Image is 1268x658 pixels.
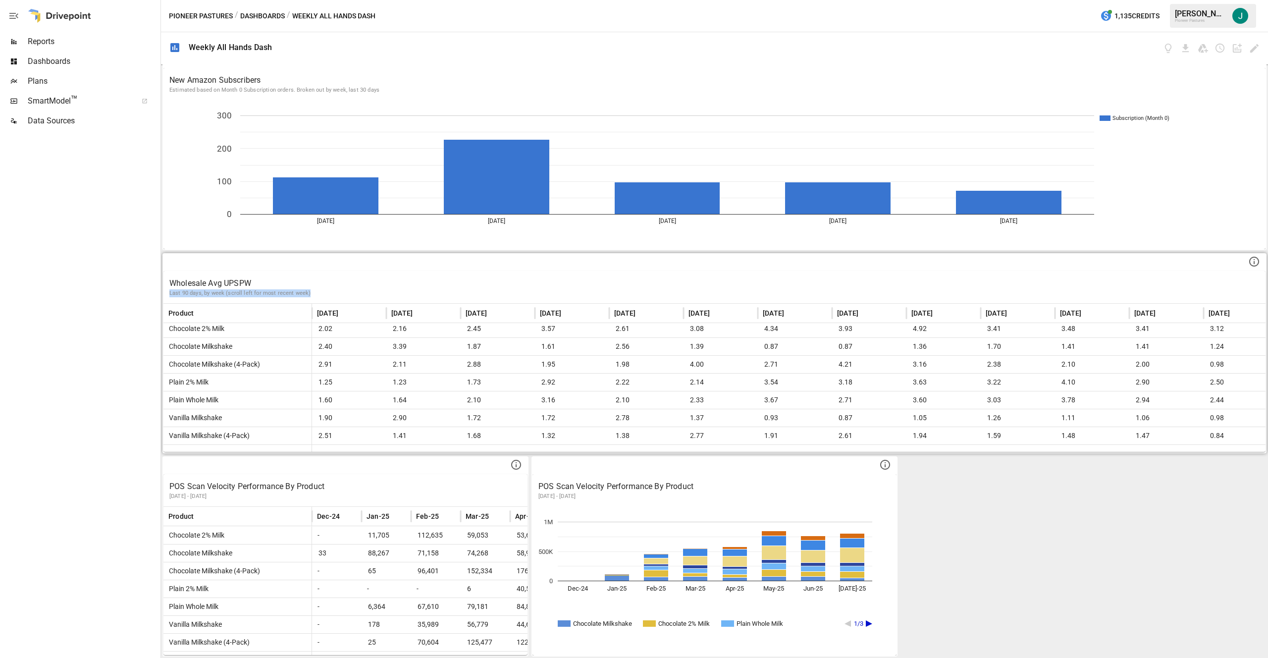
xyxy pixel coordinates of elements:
span: 71,158 [416,545,456,562]
text: [DATE] [829,218,846,224]
p: [DATE] - [DATE] [538,493,891,500]
span: 0.87 [837,338,901,355]
p: Wholesale Avg UPSPW [169,277,1260,289]
span: Plans [28,75,158,87]
span: 2.10 [614,391,679,409]
span: [DATE] [466,308,487,318]
span: - [314,620,319,628]
text: Jun-25 [803,585,823,592]
text: [DATE] [488,218,505,224]
text: [DATE]-25 [839,585,866,592]
span: 122,613 [515,634,555,651]
button: Sort [1157,306,1170,320]
span: Chocolate Milkshake (4-Pack) [165,360,260,368]
button: Sort [562,306,576,320]
span: 1.41 [1134,338,1199,355]
text: Subscription (Month 0) [1112,115,1169,121]
button: Sort [1082,306,1096,320]
span: 84,895 [515,598,555,615]
span: 112,635 [416,527,456,544]
text: Jan-25 [607,585,627,592]
span: Chocolate Milkshake (4-Pack) [165,567,260,575]
text: 100 [217,176,232,186]
span: 1.36 [911,338,976,355]
span: 3.54 [763,374,827,391]
span: 11,705 [367,527,406,544]
span: 1.39 [688,338,753,355]
span: 2.33 [688,391,753,409]
text: Dec-24 [568,585,588,592]
p: [DATE] - [DATE] [169,493,522,500]
text: 1/3 [854,620,863,627]
span: 1.23 [391,374,456,391]
span: Data Sources [28,115,158,127]
span: 1.87 [466,338,530,355]
span: 2.71 [763,356,827,373]
span: 1.59 [986,427,1050,444]
span: 33 [317,545,357,562]
span: 2.78 [614,409,679,427]
span: - [314,567,319,575]
span: Chocolate 2% Milk [165,531,224,539]
span: 1.41 [1060,338,1124,355]
span: 3.63 [911,374,976,391]
button: Sort [785,306,799,320]
text: 200 [217,144,232,154]
button: Sort [339,306,353,320]
span: 96,401 [416,562,456,580]
span: 4.92 [911,320,976,337]
span: 2.61 [837,427,901,444]
span: Vanilla Milkshake (4-Pack) [165,432,250,439]
button: 1,135Credits [1096,7,1163,25]
button: View documentation [1162,43,1174,54]
span: Product [168,308,194,318]
text: Chocolate Milkshake [573,620,632,627]
span: Vanilla Milkshake (4-Pack) [165,638,250,646]
span: 2.40 [317,338,381,355]
p: POS Scan Velocity Performance By Product [169,481,522,493]
span: 1.47 [1134,427,1199,444]
span: ™ [71,94,78,106]
span: Product [168,511,194,521]
p: POS Scan Velocity Performance By Product [538,481,891,493]
svg: A chart. [532,507,894,656]
span: 3.78 [1060,391,1124,409]
span: 4.34 [763,320,827,337]
span: 2.10 [466,391,530,409]
div: Weekly All Hands Dash [189,43,272,52]
span: 1.72 [540,409,604,427]
button: Download dashboard [1180,43,1191,54]
span: 3.18 [837,374,901,391]
span: - [314,603,319,610]
span: 1.94 [911,427,976,444]
span: 3.41 [1134,320,1199,337]
button: Sort [440,509,454,523]
span: 152,334 [466,562,505,580]
span: - [314,585,319,593]
span: - [314,531,319,539]
span: 1.90 [317,409,381,427]
span: 176,680 [515,562,555,580]
div: [PERSON_NAME] [1175,9,1226,18]
span: 2.71 [837,391,901,409]
span: 2.22 [614,374,679,391]
span: Chocolate 2% Milk [165,325,224,332]
span: - [363,585,369,593]
span: 2.92 [540,374,604,391]
span: 6 [466,580,505,598]
span: 1.06 [1134,409,1199,427]
button: Sort [1008,306,1022,320]
button: Sort [390,509,404,523]
span: 3.03 [986,391,1050,409]
span: 2.91 [317,356,381,373]
span: 67,610 [416,598,456,615]
text: May-25 [763,585,784,592]
span: 2.88 [466,356,530,373]
text: Apr-25 [726,585,744,592]
svg: A chart. [163,101,1258,249]
text: Chocolate 2% Milk [658,620,710,627]
button: Sort [636,306,650,320]
span: [DATE] [911,308,933,318]
span: [DATE] [763,308,784,318]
